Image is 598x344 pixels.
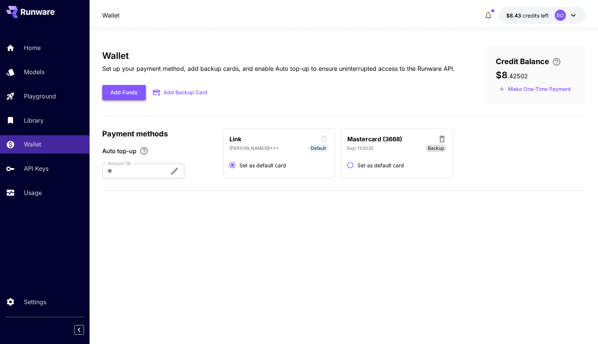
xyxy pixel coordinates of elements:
span: Credit Balance [496,56,549,67]
span: $8.43 [506,12,523,19]
p: Settings [24,297,46,306]
p: Exp: 11/2025 [347,145,373,152]
span: credits left [523,12,549,19]
p: Library [24,116,44,125]
p: Usage [24,188,42,197]
nav: breadcrumb [102,11,119,20]
span: Default [308,145,329,152]
div: BU [555,10,566,21]
div: $8.42502 [506,12,549,19]
h3: Wallet [102,51,455,61]
span: Set as default card [357,161,404,169]
p: Models [24,67,44,76]
div: Collapse sidebar [80,323,90,337]
p: Home [24,43,41,52]
button: Add Funds [102,85,146,100]
button: Enable Auto top-up to ensure uninterrupted service. We'll automatically bill the chosen amount wh... [137,146,151,155]
button: $8.42502BU [499,7,585,24]
span: Set as default card [239,161,286,169]
span: Backup [428,145,444,152]
span: $8 [496,70,507,81]
p: Link [229,135,241,143]
span: . 42502 [507,72,528,80]
p: Set up your payment method, add backup cards, and enable Auto top-up to ensure uninterrupted acce... [102,64,455,73]
label: Amount ($) [107,160,131,167]
a: Wallet [102,11,119,20]
button: Make a one-time, non-recurring payment [496,83,574,95]
p: Mastercard (3668) [347,135,402,143]
p: Wallet [24,140,41,149]
button: Enter your card details and choose an Auto top-up amount to avoid service interruptions. We'll au... [549,57,564,66]
button: Collapse sidebar [74,325,84,335]
p: Payment methods [102,128,214,139]
button: Add Backup Card [146,85,215,100]
p: Playground [24,92,56,101]
p: [PERSON_NAME]@*** [229,145,279,152]
p: API Keys [24,164,48,173]
span: Auto top-up [102,146,137,155]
